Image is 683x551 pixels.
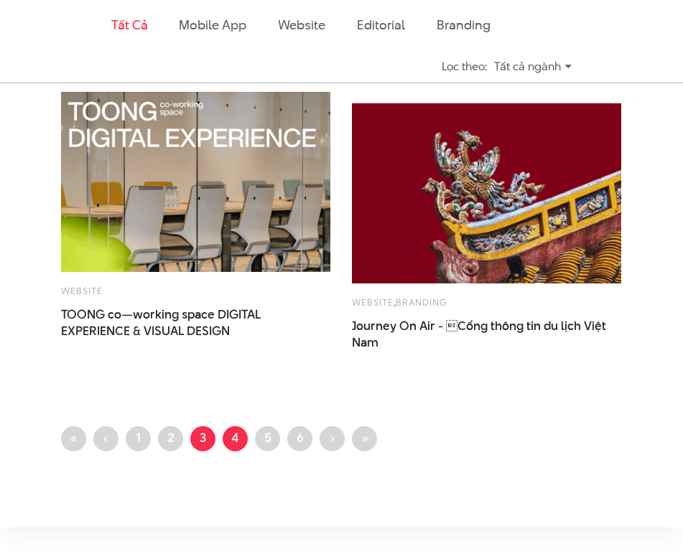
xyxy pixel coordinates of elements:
[357,16,405,34] a: Editorial
[330,429,335,446] span: ›
[352,294,621,310] div: ,
[61,284,103,297] a: Website
[255,426,280,451] a: 5
[103,429,108,446] span: ‹
[352,334,378,351] span: Nam
[126,426,151,451] a: 1
[352,318,621,351] a: Journey On Air - Cổng thông tin du lịch ViệtNam
[352,296,394,309] a: Website
[287,426,312,451] a: 6
[278,16,325,34] a: Website
[361,429,368,446] span: »
[494,54,572,79] div: Tất cả ngành
[352,103,621,283] img: Journey On Air - Cổng thông tin du lịch Việt Nam
[352,318,621,351] span: Journey On Air - Cổng thông tin du lịch Việt
[442,54,487,79] div: Lọc theo:
[396,296,447,309] a: Branding
[61,323,230,339] span: EXPERIENCE & VISUAL DESIGN
[61,92,330,272] img: TOONG co—working space DIGITAL EXPERIENCE & VISUAL DESIGN
[179,16,246,34] a: Mobile app
[70,429,78,446] span: «
[61,306,330,339] a: TOONG co—working space DIGITALEXPERIENCE & VISUAL DESIGN
[61,306,330,339] span: TOONG co—working space DIGITAL
[158,426,183,451] a: 2
[437,16,490,34] a: Branding
[223,426,248,451] a: 4
[111,16,147,34] a: Tất cả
